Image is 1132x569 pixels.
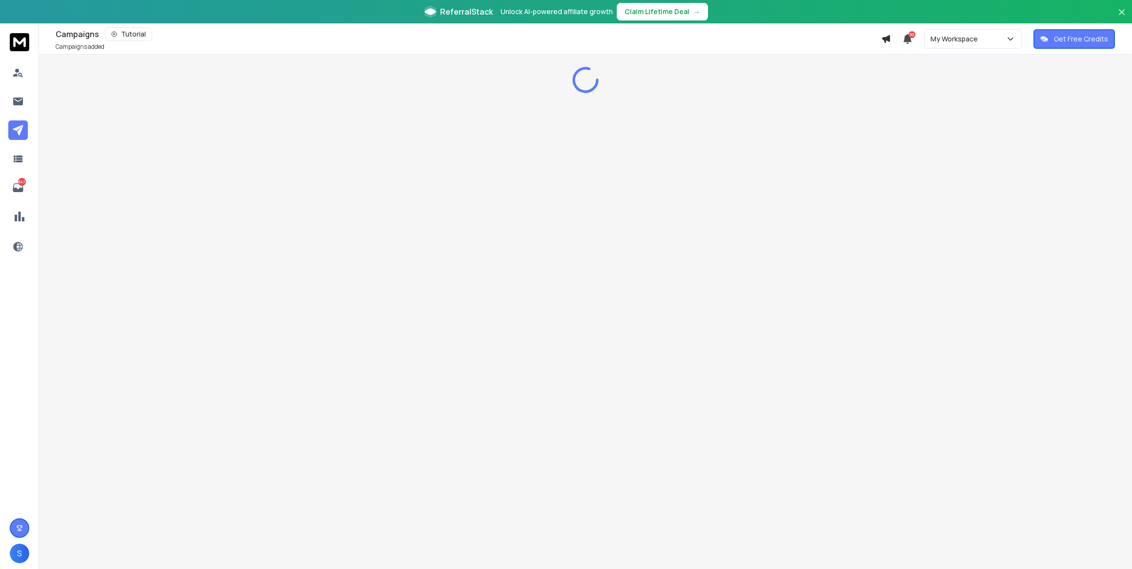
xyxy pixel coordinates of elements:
button: Close banner [1115,6,1128,29]
button: Claim Lifetime Deal→ [617,3,708,20]
button: Get Free Credits [1033,29,1115,49]
div: Campaigns [56,27,881,41]
span: ReferralStack [440,6,493,18]
p: Unlock AI-powered affiliate growth [501,7,613,17]
button: Tutorial [105,27,152,41]
a: 647 [8,178,28,197]
p: My Workspace [930,34,982,44]
p: 647 [18,178,26,186]
p: Get Free Credits [1054,34,1108,44]
p: Campaigns added [56,43,104,51]
button: S [10,544,29,563]
span: 50 [909,31,915,38]
span: → [693,7,700,17]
